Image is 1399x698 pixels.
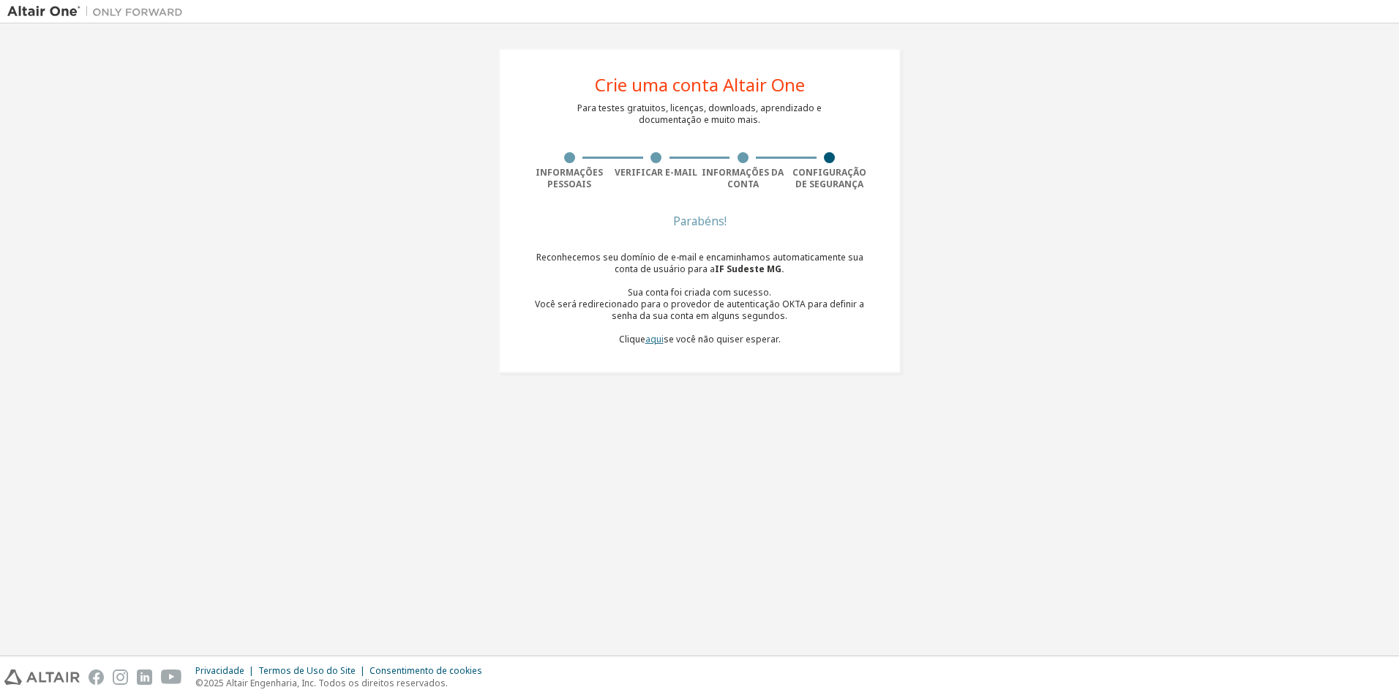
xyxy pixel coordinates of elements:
div: Termos de Uso do Site [258,665,370,677]
img: linkedin.svg [137,669,152,685]
div: Consentimento de cookies [370,665,491,677]
img: facebook.svg [89,669,104,685]
p: © [195,677,491,689]
font: 2025 Altair Engenharia, Inc. Todos os direitos reservados. [203,677,448,689]
font: Clique se você não quiser esperar. [619,333,781,345]
span: IF Sudeste MG. [715,263,784,275]
div: Informações pessoais [526,167,613,190]
div: Para testes gratuitos, licenças, downloads, aprendizado e documentação e muito mais. [577,102,822,126]
img: Altair Um [7,4,190,19]
div: Sua conta foi criada com sucesso. [526,287,873,299]
div: Crie uma conta Altair One [595,76,805,94]
img: youtube.svg [161,669,182,685]
div: Verificar e-mail [613,167,700,179]
font: Reconhecemos seu domínio de e-mail e encaminhamos automaticamente sua conta de usuário para a [536,251,863,275]
div: Configuração de segurança [787,167,874,190]
div: Privacidade [195,665,258,677]
div: Você será redirecionado para o provedor de autenticação OKTA para definir a senha da sua conta em... [526,299,873,322]
a: aqui [645,333,664,345]
img: instagram.svg [113,669,128,685]
div: Parabéns! [526,217,873,225]
div: Informações da conta [699,167,787,190]
img: altair_logo.svg [4,669,80,685]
